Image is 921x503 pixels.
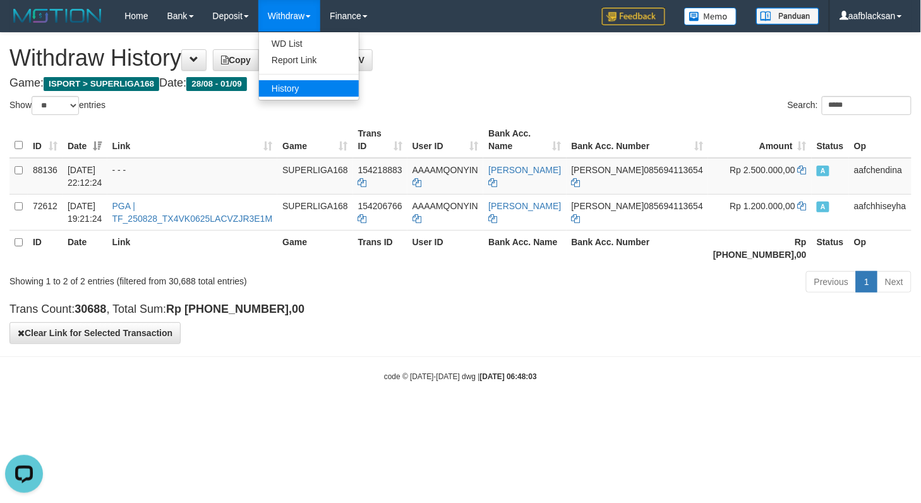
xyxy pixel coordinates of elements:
a: 1 [856,271,877,293]
span: [PERSON_NAME] [572,165,644,175]
a: Previous [806,271,857,293]
span: Approved - Marked by aafandaneth [817,166,829,176]
th: Date: activate to sort column ascending [63,122,107,158]
a: [PERSON_NAME] [488,201,561,211]
td: 154206766 [353,194,407,230]
th: Bank Acc. Number [567,230,709,266]
td: - - - [107,158,278,195]
div: Showing 1 to 2 of 2 entries (filtered from 30,688 total entries) [9,270,375,288]
span: [PERSON_NAME] [572,201,644,211]
a: Report Link [259,52,359,68]
td: [DATE] 19:21:24 [63,194,107,230]
strong: [DATE] 06:48:03 [480,372,537,381]
label: Show entries [9,96,105,115]
img: Feedback.jpg [602,8,665,25]
span: Rp 2.500.000,00 [730,165,796,175]
a: Copy [213,49,259,71]
a: [PERSON_NAME] [488,165,561,175]
td: aafchhiseyha [849,194,912,230]
th: Bank Acc. Number: activate to sort column ascending [567,122,709,158]
td: aafchendina [849,158,912,195]
strong: Rp [PHONE_NUMBER],00 [713,237,807,260]
strong: 30688 [75,303,106,315]
th: Trans ID [353,230,407,266]
span: Approved - Marked by aafchhiseyha [817,202,829,212]
td: SUPERLIGA168 [277,194,353,230]
th: Op [849,122,912,158]
img: panduan.png [756,8,819,25]
td: 88136 [28,158,63,195]
td: AAAAMQONYIN [407,158,484,195]
img: MOTION_logo.png [9,6,105,25]
span: ISPORT > SUPERLIGA168 [44,77,159,91]
th: Status [812,230,849,266]
td: SUPERLIGA168 [277,158,353,195]
a: WD List [259,35,359,52]
th: Game: activate to sort column ascending [277,122,353,158]
th: Bank Acc. Name [483,230,566,266]
th: Game [277,230,353,266]
th: Bank Acc. Name: activate to sort column ascending [483,122,566,158]
th: Amount: activate to sort column ascending [708,122,812,158]
th: Trans ID: activate to sort column ascending [353,122,407,158]
a: Next [877,271,912,293]
td: 154218883 [353,158,407,195]
td: 085694113654 [567,194,709,230]
td: [DATE] 22:12:24 [63,158,107,195]
span: Copy [221,55,251,65]
td: 72612 [28,194,63,230]
td: 085694113654 [567,158,709,195]
small: code © [DATE]-[DATE] dwg | [384,372,537,381]
span: Rp 1.200.000,00 [730,201,796,211]
button: Open LiveChat chat widget [5,5,43,43]
span: 28/08 - 01/09 [186,77,247,91]
button: Clear Link for Selected Transaction [9,322,181,344]
strong: Rp [PHONE_NUMBER],00 [166,303,304,315]
input: Search: [822,96,912,115]
th: User ID [407,230,484,266]
th: ID: activate to sort column ascending [28,122,63,158]
img: Button%20Memo.svg [684,8,737,25]
label: Search: [788,96,912,115]
h4: Game: Date: [9,77,912,90]
th: Date [63,230,107,266]
a: PGA | TF_250828_TX4VK0625LACVZJR3E1M [112,201,273,224]
td: AAAAMQONYIN [407,194,484,230]
th: ID [28,230,63,266]
h1: Withdraw History [9,45,912,71]
select: Showentries [32,96,79,115]
th: Link [107,230,278,266]
th: Op [849,230,912,266]
th: User ID: activate to sort column ascending [407,122,484,158]
h4: Trans Count: , Total Sum: [9,303,912,316]
th: Link: activate to sort column ascending [107,122,278,158]
a: History [259,80,359,97]
th: Status [812,122,849,158]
